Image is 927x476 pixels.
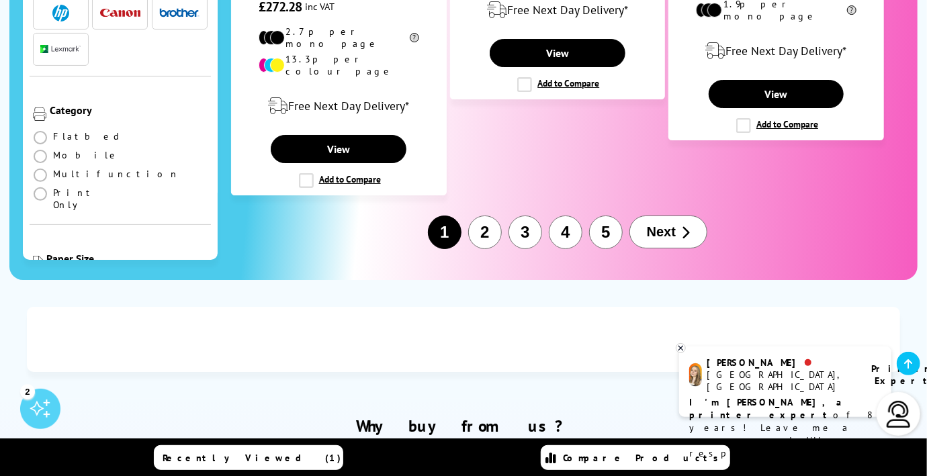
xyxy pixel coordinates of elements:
[490,39,625,67] a: View
[689,396,846,421] b: I'm [PERSON_NAME], a printer expert
[689,363,702,387] img: amy-livechat.png
[509,216,542,249] button: 3
[689,396,881,460] p: of 8 years! Leave me a message and I'll respond ASAP
[155,4,204,22] button: Brother
[647,224,676,240] span: Next
[676,32,877,70] div: modal_delivery
[589,216,623,249] button: 5
[238,87,439,125] div: modal_delivery
[259,26,419,50] li: 2.7p per mono page
[549,216,582,249] button: 4
[53,168,179,180] span: Multifunction
[159,8,200,17] img: Brother
[163,452,341,464] span: Recently Viewed (1)
[28,416,899,436] h2: Why buy from us?
[33,256,43,269] img: Paper Size
[20,384,35,399] div: 2
[707,356,854,369] div: [PERSON_NAME]
[53,187,120,211] span: Print Only
[53,130,124,142] span: Flatbed
[563,452,725,464] span: Compare Products
[36,40,85,58] button: Lexmark
[46,252,208,265] div: Paper Size
[707,369,854,393] div: [GEOGRAPHIC_DATA], [GEOGRAPHIC_DATA]
[53,149,120,161] span: Mobile
[299,173,381,188] label: Add to Compare
[96,4,144,22] button: Canon
[271,135,406,163] a: View
[517,77,599,92] label: Add to Compare
[50,103,208,117] div: Category
[154,445,343,470] a: Recently Viewed (1)
[33,107,46,121] img: Category
[100,9,140,17] img: Canon
[541,445,730,470] a: Compare Products
[52,5,69,21] img: HP
[468,216,502,249] button: 2
[36,4,85,22] button: HP
[259,53,419,77] li: 13.3p per colour page
[629,216,707,248] button: Next
[736,118,818,133] label: Add to Compare
[40,45,81,53] img: Lexmark
[709,80,844,108] a: View
[885,401,912,428] img: user-headset-light.svg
